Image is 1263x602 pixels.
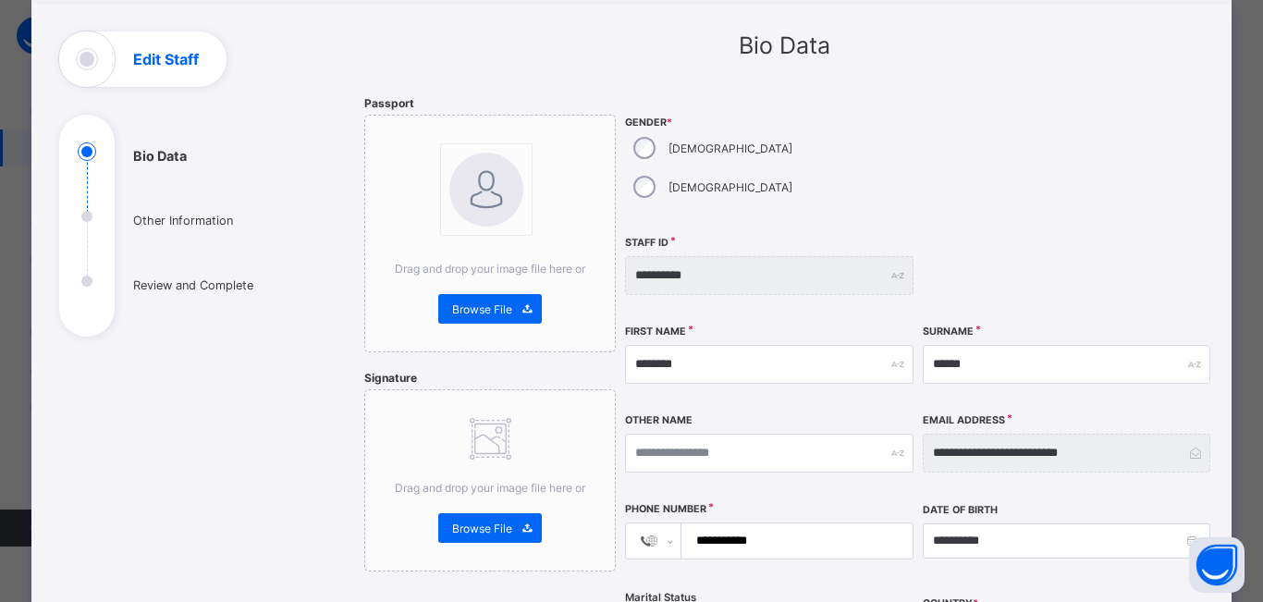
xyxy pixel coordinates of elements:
[923,504,998,516] label: Date of Birth
[364,389,616,571] div: Drag and drop your image file here orBrowse File
[739,31,830,59] span: Bio Data
[452,302,512,316] span: Browse File
[625,414,693,426] label: Other Name
[668,180,792,194] label: [DEMOGRAPHIC_DATA]
[923,414,1005,426] label: Email Address
[395,262,585,276] span: Drag and drop your image file here or
[625,326,686,338] label: First Name
[364,371,417,385] span: Signature
[449,153,523,227] img: bannerImage
[668,141,792,155] label: [DEMOGRAPHIC_DATA]
[923,326,974,338] label: Surname
[133,52,199,67] h1: Edit Staff
[625,237,668,249] label: Staff ID
[625,503,706,515] label: Phone Number
[1189,537,1245,593] button: Open asap
[625,117,913,129] span: Gender
[452,522,512,535] span: Browse File
[364,115,616,352] div: bannerImageDrag and drop your image file here orBrowse File
[364,96,414,110] span: Passport
[395,481,585,495] span: Drag and drop your image file here or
